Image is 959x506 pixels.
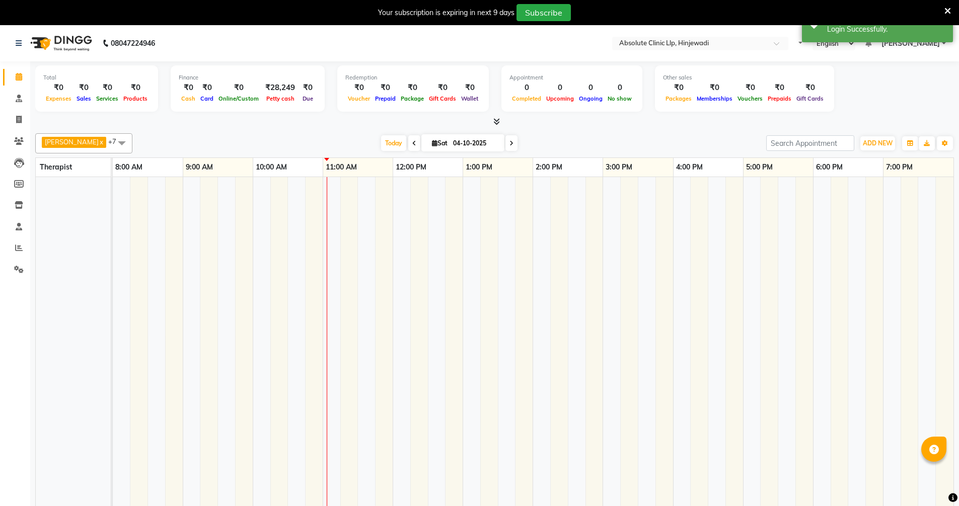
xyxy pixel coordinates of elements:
[605,82,634,94] div: 0
[198,82,216,94] div: ₹0
[509,95,544,102] span: Completed
[216,95,261,102] span: Online/Custom
[533,160,565,175] a: 2:00 PM
[794,95,826,102] span: Gift Cards
[26,29,95,57] img: logo
[94,95,121,102] span: Services
[517,4,571,21] button: Subscribe
[765,95,794,102] span: Prepaids
[663,82,694,94] div: ₹0
[509,82,544,94] div: 0
[576,82,605,94] div: 0
[663,73,826,82] div: Other sales
[373,95,398,102] span: Prepaid
[863,139,893,147] span: ADD NEW
[216,82,261,94] div: ₹0
[463,160,495,175] a: 1:00 PM
[674,160,705,175] a: 4:00 PM
[794,82,826,94] div: ₹0
[43,82,74,94] div: ₹0
[576,95,605,102] span: Ongoing
[860,136,895,150] button: ADD NEW
[43,95,74,102] span: Expenses
[373,82,398,94] div: ₹0
[694,95,735,102] span: Memberships
[883,160,915,175] a: 7:00 PM
[183,160,215,175] a: 9:00 AM
[111,29,155,57] b: 08047224946
[198,95,216,102] span: Card
[605,95,634,102] span: No show
[744,160,775,175] a: 5:00 PM
[345,95,373,102] span: Voucher
[814,160,845,175] a: 6:00 PM
[429,139,450,147] span: Sat
[459,82,481,94] div: ₹0
[253,160,289,175] a: 10:00 AM
[345,73,481,82] div: Redemption
[765,82,794,94] div: ₹0
[74,95,94,102] span: Sales
[881,38,940,49] span: [PERSON_NAME]
[40,162,72,172] span: Therapist
[663,95,694,102] span: Packages
[393,160,429,175] a: 12:00 PM
[735,82,765,94] div: ₹0
[694,82,735,94] div: ₹0
[544,82,576,94] div: 0
[398,82,426,94] div: ₹0
[398,95,426,102] span: Package
[544,95,576,102] span: Upcoming
[603,160,635,175] a: 3:00 PM
[108,137,124,145] span: +7
[179,95,198,102] span: Cash
[735,95,765,102] span: Vouchers
[261,82,299,94] div: ₹28,249
[827,24,945,35] div: Login Successfully.
[74,82,94,94] div: ₹0
[43,73,150,82] div: Total
[300,95,316,102] span: Due
[378,8,514,18] div: Your subscription is expiring in next 9 days
[459,95,481,102] span: Wallet
[113,160,145,175] a: 8:00 AM
[121,95,150,102] span: Products
[509,73,634,82] div: Appointment
[381,135,406,151] span: Today
[345,82,373,94] div: ₹0
[323,160,359,175] a: 11:00 AM
[426,95,459,102] span: Gift Cards
[179,82,198,94] div: ₹0
[99,138,103,146] a: x
[45,138,99,146] span: [PERSON_NAME]
[426,82,459,94] div: ₹0
[121,82,150,94] div: ₹0
[299,82,317,94] div: ₹0
[450,136,500,151] input: 2025-10-04
[179,73,317,82] div: Finance
[264,95,297,102] span: Petty cash
[94,82,121,94] div: ₹0
[766,135,854,151] input: Search Appointment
